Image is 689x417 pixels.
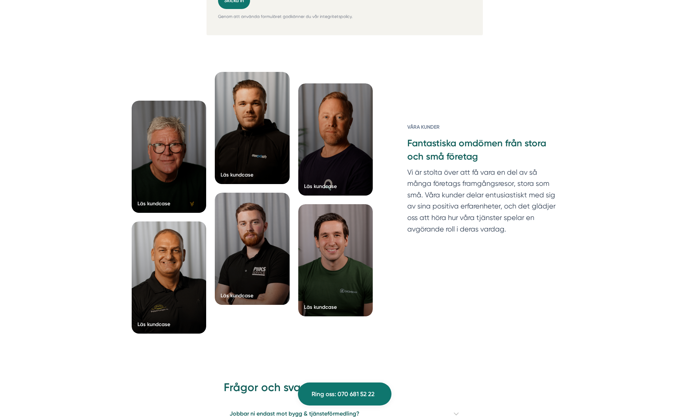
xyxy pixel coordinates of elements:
h2: Frågor och svar [224,380,466,400]
div: Läs kundcase [137,200,170,207]
a: Läs kundcase [132,221,207,334]
div: Läs kundcase [137,321,170,328]
div: Läs kundcase [221,171,253,178]
h6: Våra kunder [407,123,557,137]
span: Ring oss: 070 681 52 22 [312,389,375,399]
p: Vi är stolta över att få vara en del av så många företags framgångsresor, stora som små. Våra kun... [407,167,557,238]
a: Läs kundcase [298,204,373,316]
a: Läs kundcase [132,101,207,213]
a: Läs kundcase [215,72,290,184]
div: Läs kundcase [304,183,337,190]
a: Läs kundcase [215,193,290,305]
a: Läs kundcase [298,83,373,196]
h3: Fantastiska omdömen från stora och små företag [407,137,557,166]
div: Läs kundcase [221,292,253,299]
a: Ring oss: 070 681 52 22 [298,382,391,405]
div: Läs kundcase [304,303,337,311]
p: Genom att använda formuläret godkänner du vår integritetspolicy. [218,13,471,20]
